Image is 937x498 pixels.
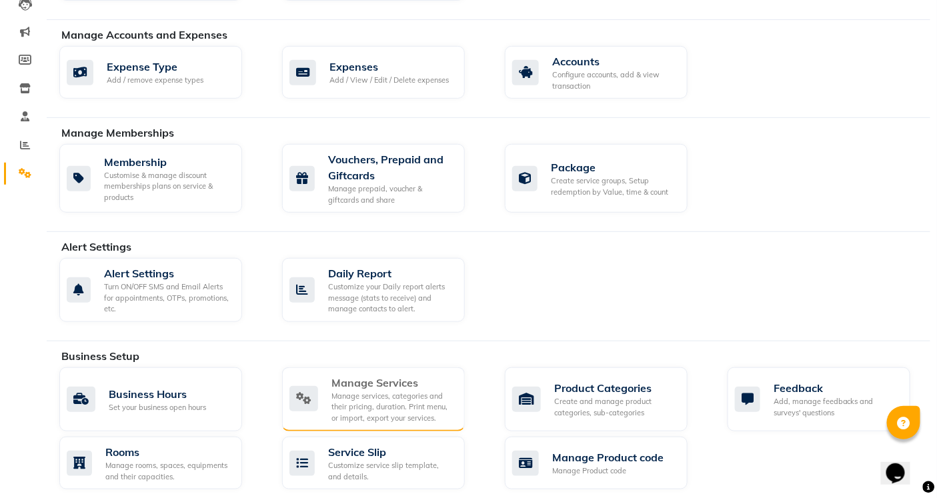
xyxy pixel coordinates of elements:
div: Rooms [105,444,231,460]
div: Add / View / Edit / Delete expenses [329,75,449,86]
div: Customise & manage discount memberships plans on service & products [104,170,231,203]
a: Manage ServicesManage services, categories and their pricing, duration. Print menu, or import, ex... [282,367,485,432]
div: Manage Product code [552,449,664,465]
div: Service Slip [328,444,454,460]
div: Manage prepaid, voucher & giftcards and share [328,183,454,205]
a: AccountsConfigure accounts, add & view transaction [505,46,708,99]
div: Turn ON/OFF SMS and Email Alerts for appointments, OTPs, promotions, etc. [104,281,231,315]
a: Service SlipCustomize service slip template, and details. [282,437,485,489]
div: Membership [104,154,231,170]
a: FeedbackAdd, manage feedbacks and surveys' questions [728,367,930,432]
div: Customize service slip template, and details. [328,460,454,482]
div: Add, manage feedbacks and surveys' questions [774,396,900,418]
div: Set your business open hours [109,402,206,413]
a: MembershipCustomise & manage discount memberships plans on service & products [59,144,262,213]
div: Product Categories [554,380,677,396]
div: Manage Product code [552,465,664,477]
a: RoomsManage rooms, spaces, equipments and their capacities. [59,437,262,489]
a: Business HoursSet your business open hours [59,367,262,432]
a: Expense TypeAdd / remove expense types [59,46,262,99]
div: Customize your Daily report alerts message (stats to receive) and manage contacts to alert. [328,281,454,315]
div: Manage services, categories and their pricing, duration. Print menu, or import, export your servi... [331,391,454,424]
div: Manage rooms, spaces, equipments and their capacities. [105,460,231,482]
a: Alert SettingsTurn ON/OFF SMS and Email Alerts for appointments, OTPs, promotions, etc. [59,258,262,322]
div: Manage Services [331,375,454,391]
div: Create service groups, Setup redemption by Value, time & count [551,175,677,197]
div: Feedback [774,380,900,396]
div: Expense Type [107,59,203,75]
iframe: chat widget [881,445,924,485]
a: Manage Product codeManage Product code [505,437,708,489]
a: Vouchers, Prepaid and GiftcardsManage prepaid, voucher & giftcards and share [282,144,485,213]
a: PackageCreate service groups, Setup redemption by Value, time & count [505,144,708,213]
div: Expenses [329,59,449,75]
div: Vouchers, Prepaid and Giftcards [328,151,454,183]
div: Business Hours [109,386,206,402]
a: Daily ReportCustomize your Daily report alerts message (stats to receive) and manage contacts to ... [282,258,485,322]
div: Alert Settings [104,265,231,281]
div: Accounts [552,53,677,69]
div: Create and manage product categories, sub-categories [554,396,677,418]
div: Configure accounts, add & view transaction [552,69,677,91]
div: Daily Report [328,265,454,281]
a: Product CategoriesCreate and manage product categories, sub-categories [505,367,708,432]
a: ExpensesAdd / View / Edit / Delete expenses [282,46,485,99]
div: Add / remove expense types [107,75,203,86]
div: Package [551,159,677,175]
